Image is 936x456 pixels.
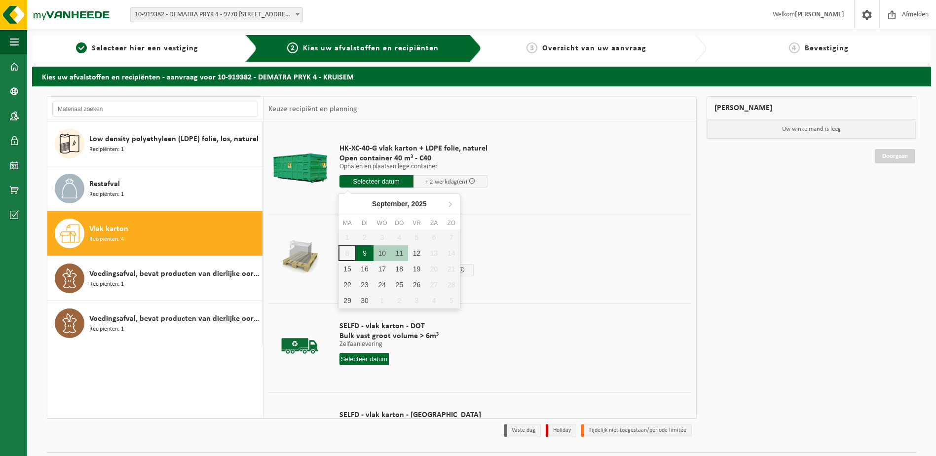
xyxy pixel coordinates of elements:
[542,44,646,52] span: Overzicht van uw aanvraag
[47,301,263,345] button: Voedingsafval, bevat producten van dierlijke oorsprong, onverpakt, categorie 3 Recipiënten: 1
[356,218,373,228] div: di
[425,179,467,185] span: + 2 werkdag(en)
[368,196,431,212] div: September,
[875,149,915,163] a: Doorgaan
[581,424,692,437] li: Tijdelijk niet toegestaan/période limitée
[303,44,439,52] span: Kies uw afvalstoffen en recipiënten
[339,175,413,188] input: Selecteer datum
[89,325,124,334] span: Recipiënten: 1
[338,293,356,308] div: 29
[425,218,443,228] div: za
[131,8,302,22] span: 10-919382 - DEMATRA PRYK 4 - 9770 KRUISEM, SOUVERAINESTRAAT 27
[356,261,373,277] div: 16
[374,293,391,308] div: 1
[339,144,487,153] span: HK-XC-40-G vlak karton + LDPE folie, naturel
[92,44,198,52] span: Selecteer hier een vestiging
[408,218,425,228] div: vr
[89,280,124,289] span: Recipiënten: 1
[89,133,259,145] span: Low density polyethyleen (LDPE) folie, los, naturel
[89,145,124,154] span: Recipiënten: 1
[526,42,537,53] span: 3
[356,293,373,308] div: 30
[504,424,541,437] li: Vaste dag
[89,223,128,235] span: Vlak karton
[263,97,362,121] div: Keuze recipiënt en planning
[546,424,576,437] li: Holiday
[391,261,408,277] div: 18
[391,277,408,293] div: 25
[374,261,391,277] div: 17
[408,245,425,261] div: 12
[707,120,916,139] p: Uw winkelmand is leeg
[339,341,439,348] p: Zelfaanlevering
[391,293,408,308] div: 2
[408,293,425,308] div: 3
[374,245,391,261] div: 10
[339,410,481,420] span: SELFD - vlak karton - [GEOGRAPHIC_DATA]
[412,200,427,207] i: 2025
[789,42,800,53] span: 4
[408,261,425,277] div: 19
[76,42,87,53] span: 1
[374,277,391,293] div: 24
[89,268,260,280] span: Voedingsafval, bevat producten van dierlijke oorsprong, gemengde verpakking (exclusief glas), cat...
[47,256,263,301] button: Voedingsafval, bevat producten van dierlijke oorsprong, gemengde verpakking (exclusief glas), cat...
[805,44,849,52] span: Bevestiging
[32,67,931,86] h2: Kies uw afvalstoffen en recipiënten - aanvraag voor 10-919382 - DEMATRA PRYK 4 - KRUISEM
[47,121,263,166] button: Low density polyethyleen (LDPE) folie, los, naturel Recipiënten: 1
[374,218,391,228] div: wo
[89,190,124,199] span: Recipiënten: 1
[443,218,460,228] div: zo
[408,277,425,293] div: 26
[339,163,487,170] p: Ophalen en plaatsen lege container
[89,178,120,190] span: Restafval
[338,261,356,277] div: 15
[339,321,439,331] span: SELFD - vlak karton - DOT
[287,42,298,53] span: 2
[339,331,439,341] span: Bulk vast groot volume > 6m³
[89,313,260,325] span: Voedingsafval, bevat producten van dierlijke oorsprong, onverpakt, categorie 3
[47,211,263,256] button: Vlak karton Recipiënten: 4
[338,277,356,293] div: 22
[338,218,356,228] div: ma
[707,96,917,120] div: [PERSON_NAME]
[356,277,373,293] div: 23
[339,353,389,365] input: Selecteer datum
[52,102,258,116] input: Materiaal zoeken
[391,245,408,261] div: 11
[130,7,303,22] span: 10-919382 - DEMATRA PRYK 4 - 9770 KRUISEM, SOUVERAINESTRAAT 27
[47,166,263,211] button: Restafval Recipiënten: 1
[89,235,124,244] span: Recipiënten: 4
[391,218,408,228] div: do
[37,42,237,54] a: 1Selecteer hier een vestiging
[356,245,373,261] div: 9
[339,153,487,163] span: Open container 40 m³ - C40
[795,11,844,18] strong: [PERSON_NAME]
